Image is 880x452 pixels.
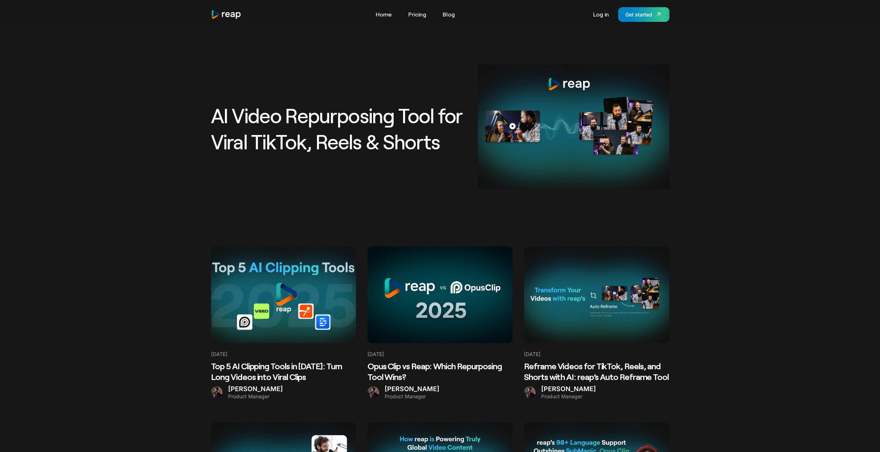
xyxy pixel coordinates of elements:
[524,361,669,382] h2: Reframe Videos for TikTok, Reels, and Shorts with AI: reap’s Auto Reframe Tool
[211,10,242,19] a: home
[541,385,596,393] div: [PERSON_NAME]
[439,9,458,20] a: Blog
[590,9,612,20] a: Log in
[478,64,669,189] img: AI Video Repurposing Tool for Viral TikTok, Reels & Shorts
[211,343,227,358] div: [DATE]
[372,9,395,20] a: Home
[367,343,384,358] div: [DATE]
[385,393,439,400] div: Product Manager
[541,393,596,400] div: Product Manager
[625,11,652,18] div: Get started
[524,343,540,358] div: [DATE]
[211,10,242,19] img: reap logo
[211,361,356,382] h2: Top 5 AI Clipping Tools in [DATE]: Turn Long Videos into Viral Clips
[385,385,439,393] div: [PERSON_NAME]
[618,7,669,22] a: Get started
[228,385,283,393] div: [PERSON_NAME]
[405,9,430,20] a: Pricing
[524,246,669,399] a: [DATE]Reframe Videos for TikTok, Reels, and Shorts with AI: reap’s Auto Reframe Tool[PERSON_NAME]...
[367,361,513,382] h2: Opus Clip vs Reap: Which Repurposing Tool Wins?
[211,102,469,155] h1: AI Video Repurposing Tool for Viral TikTok, Reels & Shorts
[211,246,356,399] a: [DATE]Top 5 AI Clipping Tools in [DATE]: Turn Long Videos into Viral Clips[PERSON_NAME]Product Ma...
[228,393,283,400] div: Product Manager
[367,246,513,399] a: [DATE]Opus Clip vs Reap: Which Repurposing Tool Wins?[PERSON_NAME]Product Manager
